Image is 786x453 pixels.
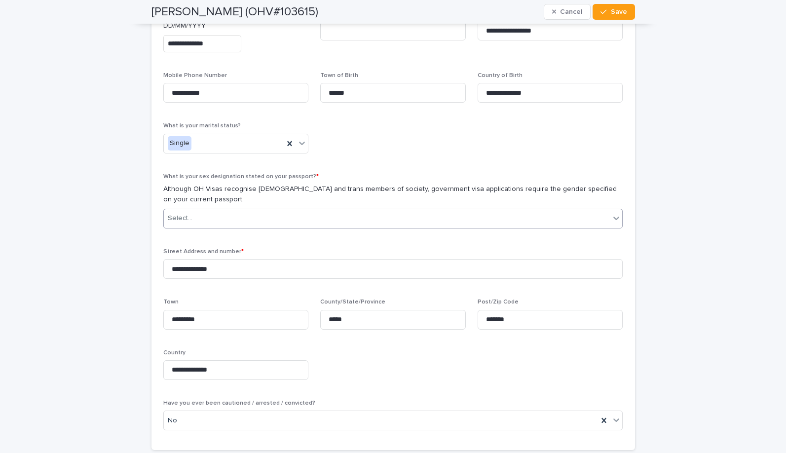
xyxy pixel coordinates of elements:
button: Save [593,4,635,20]
span: Mobile Phone Number [163,73,227,78]
p: DD/MM/YYYY [163,21,309,31]
span: County/State/Province [320,299,385,305]
span: Country [163,350,186,356]
h2: [PERSON_NAME] (OHV#103615) [151,5,318,19]
p: Although OH Visas recognise [DEMOGRAPHIC_DATA] and trans members of society, government visa appl... [163,184,623,205]
span: What is your marital status? [163,123,241,129]
span: Have you ever been cautioned / arrested / convicted? [163,400,315,406]
div: Single [168,136,191,151]
span: Town of Birth [320,73,358,78]
button: Cancel [544,4,591,20]
span: Town [163,299,179,305]
span: Save [611,8,627,15]
span: No [168,415,177,426]
div: Select... [168,213,192,224]
span: Cancel [560,8,582,15]
span: Post/Zip Code [478,299,519,305]
span: Street Address and number [163,249,244,255]
span: Country of Birth [478,73,523,78]
span: What is your sex designation stated on your passport? [163,174,319,180]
